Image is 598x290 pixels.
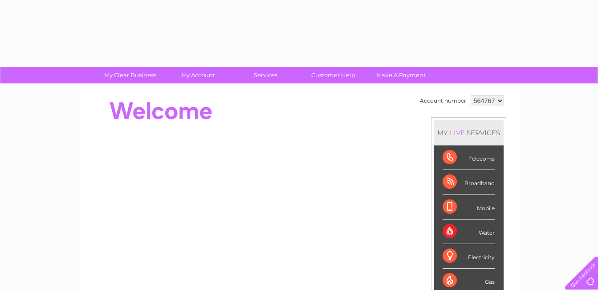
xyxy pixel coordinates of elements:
td: Account number [418,93,468,108]
a: Customer Help [297,67,370,83]
div: MY SERVICES [434,120,504,145]
div: Electricity [443,244,495,269]
a: My Account [161,67,235,83]
div: Telecoms [443,145,495,170]
div: LIVE [448,128,467,137]
div: Mobile [443,195,495,220]
div: Water [443,220,495,244]
a: Services [229,67,302,83]
a: My Clear Business [94,67,167,83]
a: Make A Payment [364,67,438,83]
div: Broadband [443,170,495,195]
